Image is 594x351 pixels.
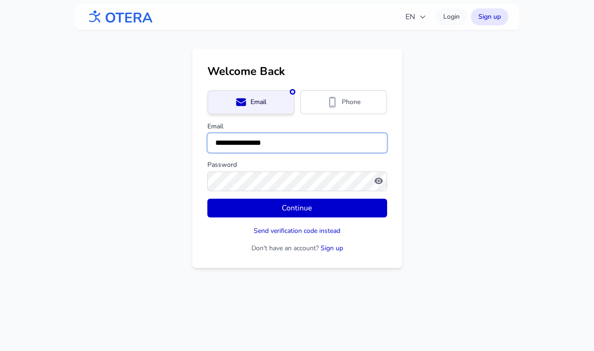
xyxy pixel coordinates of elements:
span: Phone [342,97,360,107]
h1: Welcome Back [207,64,387,79]
button: Continue [207,199,387,217]
label: Email [207,122,387,131]
a: Sign up [321,244,343,253]
span: EN [405,11,426,22]
p: Don't have an account? [207,244,387,253]
img: OTERA logo [86,7,153,28]
button: EN [400,7,432,26]
label: Password [207,160,387,170]
a: Login [436,8,467,25]
span: Email [250,97,266,107]
a: Sign up [471,8,508,25]
button: Send verification code instead [254,226,340,236]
